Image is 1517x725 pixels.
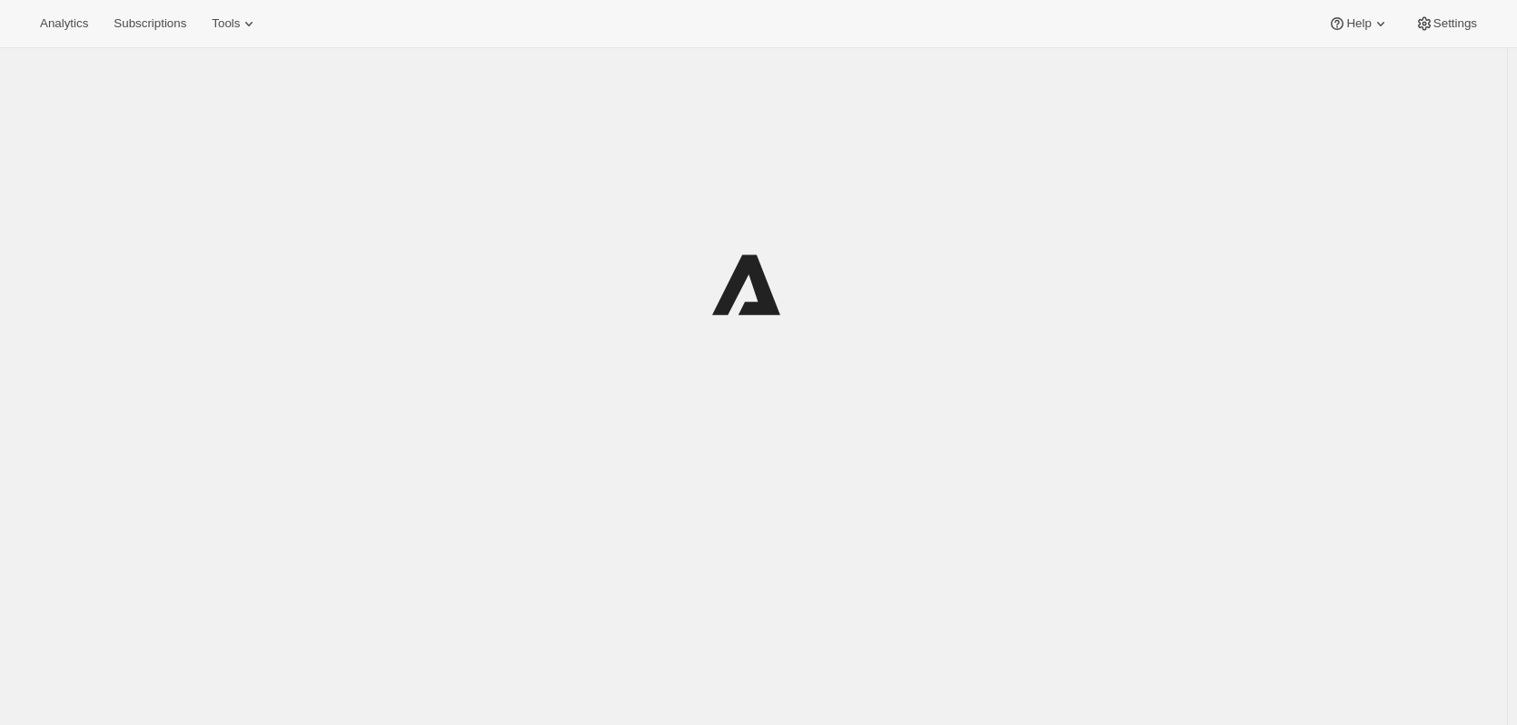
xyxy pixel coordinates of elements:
[1433,16,1477,31] span: Settings
[1317,11,1400,36] button: Help
[1404,11,1488,36] button: Settings
[40,16,88,31] span: Analytics
[212,16,240,31] span: Tools
[103,11,197,36] button: Subscriptions
[114,16,186,31] span: Subscriptions
[1346,16,1371,31] span: Help
[201,11,269,36] button: Tools
[29,11,99,36] button: Analytics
